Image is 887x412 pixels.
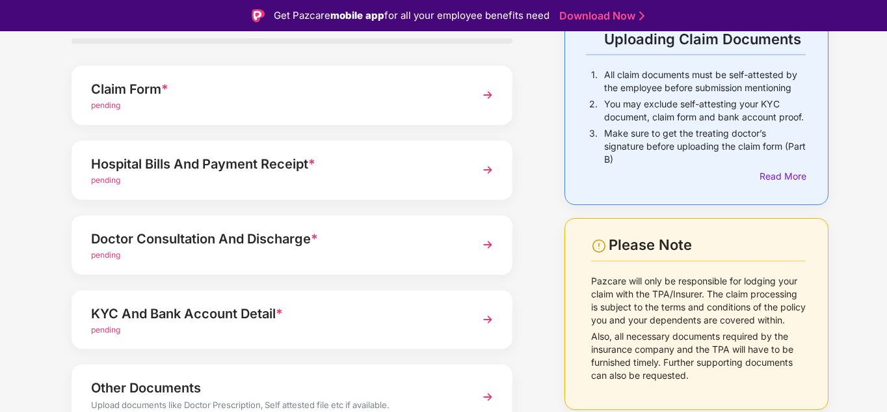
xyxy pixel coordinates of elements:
[252,9,265,22] img: Logo
[559,9,641,23] a: Download Now
[589,98,598,124] p: 2.
[591,330,806,382] p: Also, all necessary documents required by the insurance company and the TPA will have to be furni...
[274,8,549,23] div: Get Pazcare for all your employee benefits need
[604,127,806,166] p: Make sure to get the treating doctor’s signature before uploading the claim form (Part B)
[760,169,806,184] div: Read More
[476,83,499,107] img: svg+xml;base64,PHN2ZyBpZD0iTmV4dCIgeG1sbnM9Imh0dHA6Ly93d3cudzMub3JnLzIwMDAvc3ZnIiB3aWR0aD0iMzYiIG...
[91,154,459,174] div: Hospital Bills And Payment Receipt
[609,236,806,254] div: Please Note
[639,9,644,23] img: Stroke
[476,158,499,182] img: svg+xml;base64,PHN2ZyBpZD0iTmV4dCIgeG1sbnM9Imh0dHA6Ly93d3cudzMub3JnLzIwMDAvc3ZnIiB3aWR0aD0iMzYiIG...
[591,275,806,327] p: Pazcare will only be responsible for lodging your claim with the TPA/Insurer. The claim processin...
[330,9,384,21] strong: mobile app
[91,250,120,260] span: pending
[604,68,806,94] p: All claim documents must be self-attested by the employee before submission mentioning
[591,68,598,94] p: 1.
[591,238,607,254] img: svg+xml;base64,PHN2ZyBpZD0iV2FybmluZ18tXzI0eDI0IiBkYXRhLW5hbWU9Ildhcm5pbmcgLSAyNHgyNCIgeG1sbnM9Im...
[91,303,459,324] div: KYC And Bank Account Detail
[91,175,120,185] span: pending
[91,100,120,110] span: pending
[604,98,806,124] p: You may exclude self-attesting your KYC document, claim form and bank account proof.
[476,308,499,331] img: svg+xml;base64,PHN2ZyBpZD0iTmV4dCIgeG1sbnM9Imh0dHA6Ly93d3cudzMub3JnLzIwMDAvc3ZnIiB3aWR0aD0iMzYiIG...
[91,325,120,335] span: pending
[476,233,499,256] img: svg+xml;base64,PHN2ZyBpZD0iTmV4dCIgeG1sbnM9Imh0dHA6Ly93d3cudzMub3JnLzIwMDAvc3ZnIiB3aWR0aD0iMzYiIG...
[476,385,499,409] img: svg+xml;base64,PHN2ZyBpZD0iTmV4dCIgeG1sbnM9Imh0dHA6Ly93d3cudzMub3JnLzIwMDAvc3ZnIiB3aWR0aD0iMzYiIG...
[91,378,459,398] div: Other Documents
[91,79,459,100] div: Claim Form
[91,228,459,249] div: Doctor Consultation And Discharge
[589,127,598,166] p: 3.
